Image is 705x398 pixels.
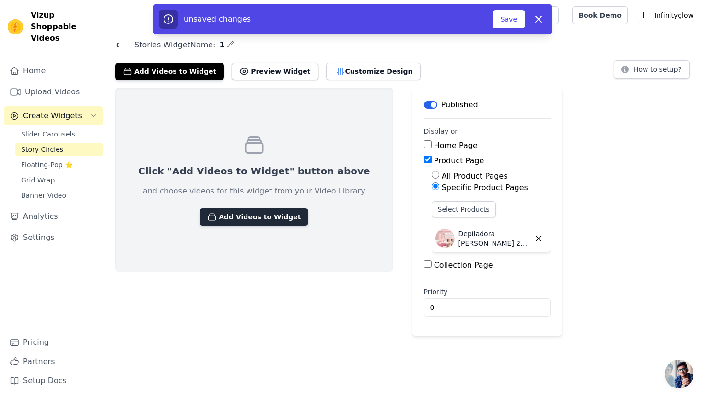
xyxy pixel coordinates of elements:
label: Collection Page [434,261,493,270]
button: Preview Widget [232,63,318,80]
button: Customize Design [326,63,421,80]
label: Product Page [434,156,484,165]
a: Settings [4,228,103,247]
button: Select Products [432,201,496,217]
a: Banner Video [15,189,103,202]
div: Chat abierto [665,360,693,388]
a: Pricing [4,333,103,352]
span: Banner Video [21,191,66,200]
span: Slider Carousels [21,129,75,139]
button: Add Videos to Widget [115,63,224,80]
label: All Product Pages [442,171,508,181]
button: Add Videos to Widget [200,208,308,226]
a: Upload Videos [4,82,103,102]
button: Save [493,10,525,28]
a: Slider Carousels [15,127,103,141]
span: Create Widgets [23,110,82,122]
legend: Display on [424,126,459,136]
a: How to setup? [614,67,690,76]
p: Click "Add Videos to Widget" button above [138,164,370,178]
a: Partners [4,352,103,371]
button: Create Widgets [4,106,103,125]
span: unsaved changes [184,14,251,23]
img: Depiladora Shaver 2 en 1 despidete de dolores [435,229,455,248]
p: Depiladora [PERSON_NAME] 2 en 1 despidete de [PERSON_NAME] [458,229,530,248]
a: Analytics [4,207,103,226]
label: Home Page [434,141,478,150]
span: Stories Widget Name: [127,39,215,51]
span: Story Circles [21,145,63,154]
span: 1 [215,39,224,51]
a: Story Circles [15,143,103,156]
label: Priority [424,287,551,296]
a: Floating-Pop ⭐ [15,158,103,171]
label: Specific Product Pages [442,183,528,192]
button: Delete widget [530,230,547,247]
p: and choose videos for this widget from your Video Library [143,185,365,197]
span: Floating-Pop ⭐ [21,160,73,170]
button: How to setup? [614,60,690,79]
p: Published [441,99,478,111]
a: Grid Wrap [15,173,103,187]
a: Home [4,61,103,80]
div: Edit Name [227,38,235,51]
a: Setup Docs [4,371,103,390]
span: Grid Wrap [21,175,55,185]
